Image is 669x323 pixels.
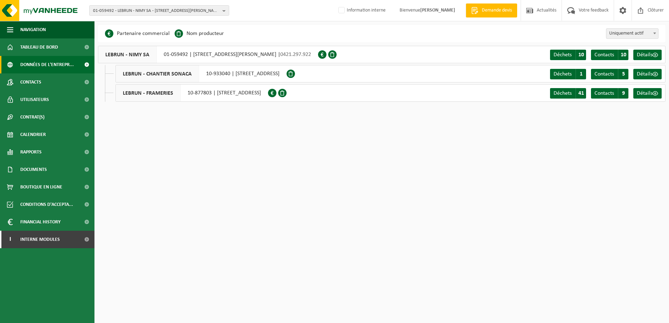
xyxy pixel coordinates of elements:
span: Tableau de bord [20,38,58,56]
a: Détails [633,88,662,99]
a: Contacts 9 [591,88,628,99]
label: Information interne [337,5,386,16]
a: Contacts 5 [591,69,628,79]
span: 5 [618,69,628,79]
span: Financial History [20,213,61,231]
div: 10-877803 | [STREET_ADDRESS] [115,84,268,102]
span: Utilisateurs [20,91,49,108]
span: Demande devis [480,7,514,14]
a: Détails [633,69,662,79]
span: Déchets [554,52,572,58]
span: Uniquement actif [606,29,658,38]
a: Détails [633,50,662,60]
span: Détails [637,71,653,77]
span: Interne modules [20,231,60,248]
span: Rapports [20,143,42,161]
span: Contacts [594,52,614,58]
span: 1 [576,69,586,79]
span: Conditions d'accepta... [20,196,73,213]
span: Contacts [594,91,614,96]
span: Déchets [554,71,572,77]
span: Uniquement actif [606,28,659,39]
span: 41 [576,88,586,99]
span: Navigation [20,21,46,38]
span: LEBRUN - NIMY SA [98,46,157,63]
span: Détails [637,91,653,96]
div: 10-933040 | [STREET_ADDRESS] [115,65,287,82]
a: Déchets 10 [550,50,586,60]
span: 01-059492 - LEBRUN - NIMY SA - [STREET_ADDRESS][PERSON_NAME] [93,6,220,16]
span: Documents [20,161,47,178]
span: Détails [637,52,653,58]
span: 0421.297.922 [280,52,311,57]
a: Déchets 1 [550,69,586,79]
button: 01-059492 - LEBRUN - NIMY SA - [STREET_ADDRESS][PERSON_NAME] [89,5,229,16]
span: 10 [618,50,628,60]
span: Données de l'entrepr... [20,56,74,73]
span: LEBRUN - FRAMERIES [116,85,181,101]
li: Partenaire commercial [105,28,170,39]
span: Déchets [554,91,572,96]
li: Nom producteur [175,28,224,39]
strong: [PERSON_NAME] [420,8,455,13]
span: Boutique en ligne [20,178,62,196]
span: 9 [618,88,628,99]
div: 01-059492 | [STREET_ADDRESS][PERSON_NAME] | [98,46,318,63]
a: Déchets 41 [550,88,586,99]
a: Contacts 10 [591,50,628,60]
span: Contacts [20,73,41,91]
span: Calendrier [20,126,46,143]
span: I [7,231,13,248]
span: Contrat(s) [20,108,44,126]
a: Demande devis [466,3,517,17]
span: Contacts [594,71,614,77]
span: LEBRUN - CHANTIER SONACA [116,65,199,82]
span: 10 [576,50,586,60]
